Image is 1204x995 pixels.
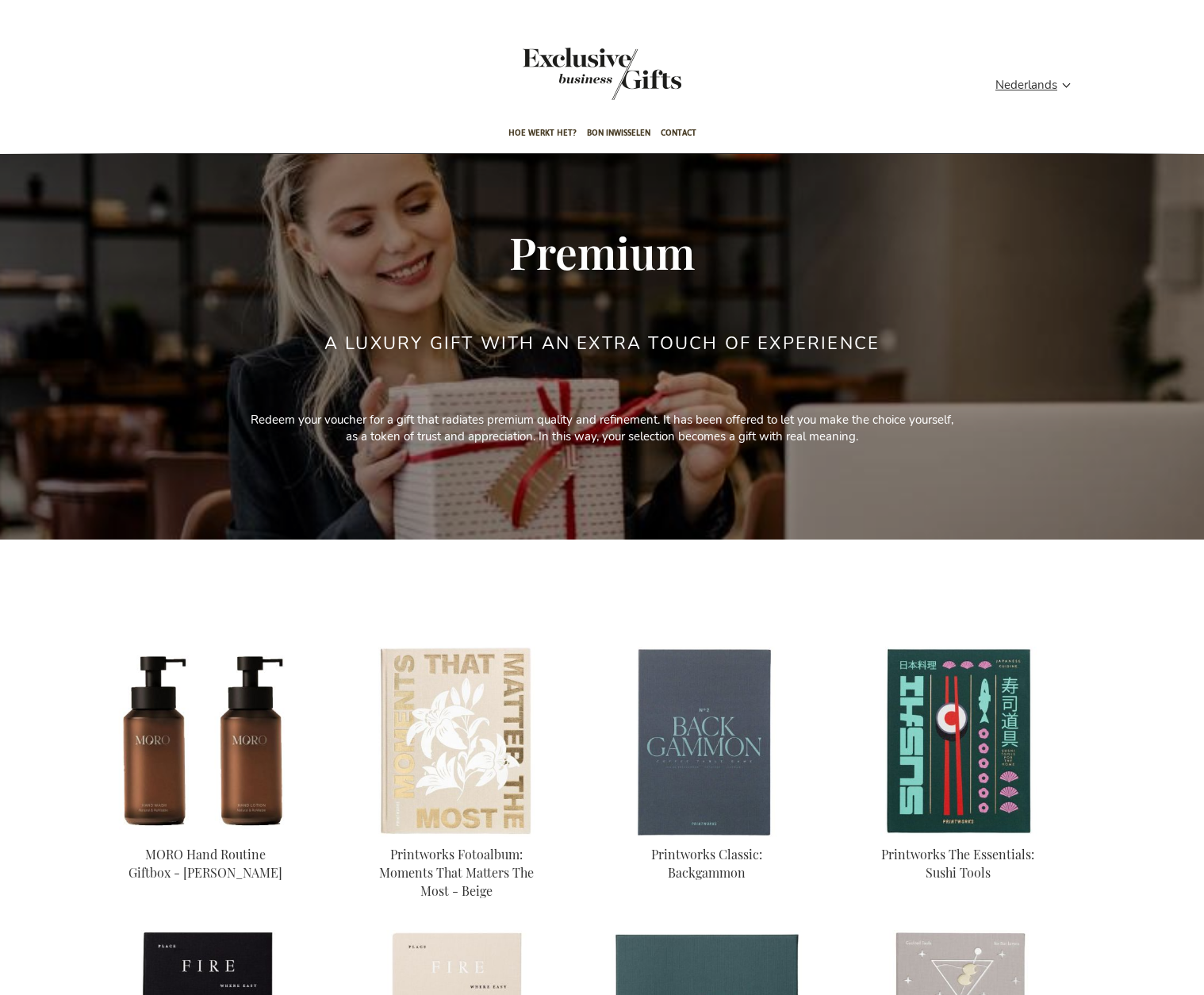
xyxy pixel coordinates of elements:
a: Printworks The Essentials: Sushi Tools [881,846,1034,881]
img: Printworks Classic: Backgammon [612,647,802,837]
a: MORO Hand Routine Giftbox - [PERSON_NAME] [128,846,282,881]
a: Printworks Fotoalbum: Moments That Matters The Most - Beige [379,846,534,899]
h2: a luxury gift with an extra touch of experience [324,334,880,353]
span: Premium [509,222,695,281]
a: MORO Hand Routine Giftbox - Rosemary [110,826,301,841]
p: Redeem your voucher for a gift that radiates premium quality and refinement. It has been offered ... [245,412,959,446]
a: Printworks Classic: Backgammon [651,846,762,881]
span: Nederlands [995,76,1057,94]
span: Hoe werkt het? [508,114,577,152]
span: Bon inwisselen [587,114,650,152]
a: Printworks The Essentials: Sushi Tools [863,826,1053,841]
img: Printworks The Essentials: Sushi Tools [863,647,1053,837]
a: Printworks Classic: Backgammon [612,826,802,841]
a: Printworks Photo Album: Moments That Matters The Most - Beige [361,826,551,841]
img: Printworks Photo Album: Moments That Matters The Most - Beige [361,647,551,837]
img: MORO Hand Routine Giftbox - Rosemary [110,647,301,837]
span: Contact [661,114,696,152]
a: Contact [661,114,696,154]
